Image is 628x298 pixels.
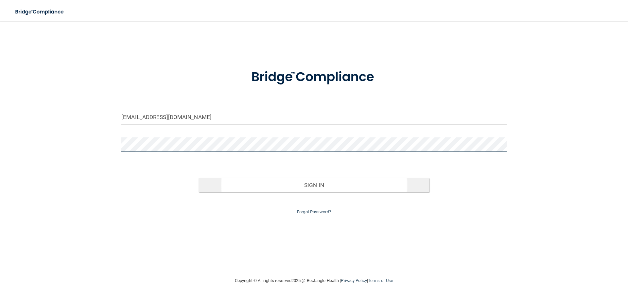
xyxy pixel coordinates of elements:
[238,60,390,94] img: bridge_compliance_login_screen.278c3ca4.svg
[368,278,393,283] a: Terms of Use
[121,110,507,125] input: Email
[199,178,430,192] button: Sign In
[10,5,70,19] img: bridge_compliance_login_screen.278c3ca4.svg
[297,209,331,214] a: Forgot Password?
[341,278,367,283] a: Privacy Policy
[195,270,433,291] div: Copyright © All rights reserved 2025 @ Rectangle Health | |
